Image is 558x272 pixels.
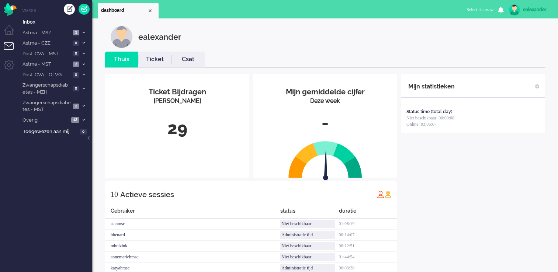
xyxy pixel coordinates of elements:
span: 0 [73,86,79,91]
div: ealexander [523,6,551,13]
li: Ticket [138,52,171,67]
span: 2 [73,104,79,109]
a: Thuis [105,55,138,64]
div: ealexander [138,26,181,48]
div: Close tab [147,8,153,14]
div: Mijn gemiddelde cijfer [259,87,392,97]
div: annemariehmsc [105,252,280,263]
div: Deze week [259,97,392,105]
div: hbenard [105,230,280,241]
span: dashboard [101,7,147,14]
a: Csat [171,55,205,64]
a: ealexander [507,4,551,15]
li: Csat [171,52,205,67]
a: Inbox [21,18,92,26]
li: Dashboard [98,3,159,18]
li: Views [22,7,92,14]
span: Overig [21,117,69,124]
img: flow_omnibird.svg [4,3,17,16]
div: 00:12:51 [339,241,397,252]
div: Ticket Bijdragen [111,87,244,97]
a: Omnidesk [4,5,17,10]
div: Niet beschikbaar [280,220,335,228]
span: 0 [73,41,79,46]
span: 0 [80,129,87,135]
img: profile_orange.svg [384,191,392,198]
img: arrow.svg [310,150,342,182]
span: 2 [73,62,79,67]
div: duratie [339,207,397,219]
div: 00:14:07 [339,230,397,241]
span: Niet beschikbaar: 00:00:08 Online: 03:06:07 [406,115,454,127]
span: 2 [73,30,79,35]
div: Niet beschikbaar [280,253,335,261]
div: [PERSON_NAME] [111,97,244,105]
div: mhulzink [105,241,280,252]
li: Dashboard menu [4,25,20,42]
div: Creëer ticket [64,4,75,15]
span: Post-CVA - MST [21,50,70,57]
span: Select status [467,7,489,12]
div: status [280,207,339,219]
div: Mijn statistieken [408,79,455,94]
span: Zwangerschapsdiabetes - MST [21,100,71,113]
span: Astma - CZE [21,40,70,47]
img: customer.svg [111,26,133,48]
a: Toegewezen aan mij 0 [21,127,92,135]
span: Inbox [23,19,92,26]
span: Toegewezen aan mij [23,128,78,135]
div: stanmsc [105,219,280,230]
div: Administratie tijd [280,231,335,239]
img: semi_circle.svg [288,141,362,178]
div: - [259,111,392,135]
a: Quick Ticket [79,4,90,15]
div: 10 [111,187,118,202]
span: 0 [73,51,79,56]
div: Actieve sessies [120,187,174,202]
span: 12 [71,117,79,123]
li: Select status [462,2,498,18]
div: Niet beschikbaar [280,242,335,250]
span: Zwangerschapsdiabetes - MZH [21,82,70,95]
li: Tickets menu [4,42,20,59]
span: Astma - MSZ [21,29,71,36]
button: Select status [462,4,498,15]
img: profile_red.svg [377,191,384,198]
a: Ticket [138,55,171,64]
div: Administratie tijd [280,264,335,272]
span: 0 [73,72,79,78]
img: avatar [509,4,520,15]
div: 01:44:54 [339,252,397,263]
div: 29 [111,116,244,141]
div: 01:08:19 [339,219,397,230]
div: Status time (total day) [406,109,453,115]
span: Post-CVA - OLVG [21,72,70,79]
span: Astma - MST [21,61,71,68]
li: Admin menu [4,60,20,76]
li: Thuis [105,52,138,67]
div: Gebruiker [105,207,280,219]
